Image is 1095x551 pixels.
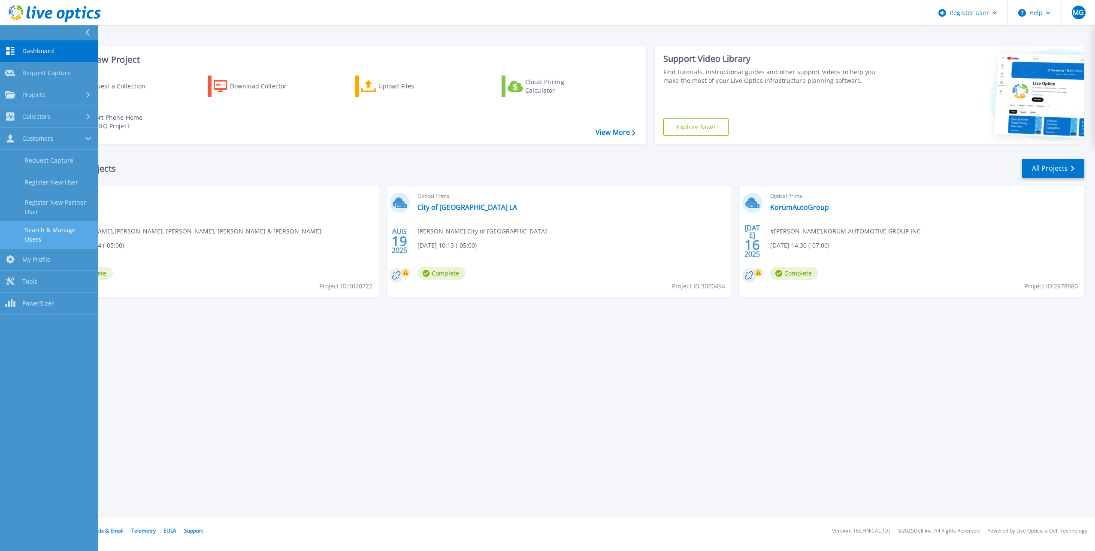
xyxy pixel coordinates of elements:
span: [DATE] 14:30 (-07:00) [770,241,829,250]
span: Customers [22,135,53,142]
div: [DATE] 2025 [744,225,760,257]
span: Tools [22,278,37,285]
li: © 2025 Dell Inc. All Rights Reserved [898,528,980,534]
a: Explore Now! [663,118,729,136]
span: #[PERSON_NAME] , KORUM AUTOMOTIVE GROUP INC [770,227,921,236]
span: MG [1073,9,1084,16]
a: View More [596,128,635,136]
span: Optical Prime [65,191,374,201]
span: [DATE] 10:13 (-05:00) [417,241,477,250]
h3: Start a New Project [61,55,635,64]
a: Request a Collection [61,76,157,97]
span: Projects [22,91,45,99]
div: Request a Collection [85,78,154,95]
a: All Projects [1022,159,1084,178]
span: My Profile [22,256,51,263]
span: Dashboard [22,47,54,55]
a: KorumAutoGroup [770,203,829,212]
li: Powered by Live Optics, a Dell Technology [987,528,1087,534]
div: Download Collector [230,78,299,95]
span: Project ID: 2978880 [1025,282,1078,291]
span: Request Capture [22,69,71,77]
span: Collectors [22,113,51,121]
div: Cloud Pricing Calculator [525,78,594,95]
span: Optical Prime [770,191,1079,201]
span: [PERSON_NAME] , [PERSON_NAME], [PERSON_NAME], [PERSON_NAME] & [PERSON_NAME] [65,227,321,236]
a: Download Collector [208,76,303,97]
a: Support [184,527,203,534]
a: Upload Files [355,76,451,97]
a: Telemetry [131,527,156,534]
div: Support Video Library [663,53,885,64]
span: 19 [392,237,407,245]
span: [PERSON_NAME] , City of [GEOGRAPHIC_DATA] [417,227,547,236]
a: Cloud Pricing Calculator [502,76,597,97]
a: Ads & Email [95,527,124,534]
span: Project ID: 3020494 [672,282,725,291]
div: Import Phone Home CloudIQ Project [84,113,151,130]
span: 16 [744,241,760,248]
span: Complete [770,267,818,280]
span: Optical Prime [417,191,726,201]
a: City of [GEOGRAPHIC_DATA] LA [417,203,517,212]
div: Find tutorials, instructional guides and other support videos to help you make the most of your L... [663,68,885,85]
span: PowerSizer [22,300,54,307]
li: Version: [TECHNICAL_ID] [832,528,890,534]
a: EULA [163,527,176,534]
span: Project ID: 3020722 [319,282,372,291]
div: Upload Files [378,78,447,95]
div: AUG 2025 [391,225,408,257]
span: Complete [417,267,466,280]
